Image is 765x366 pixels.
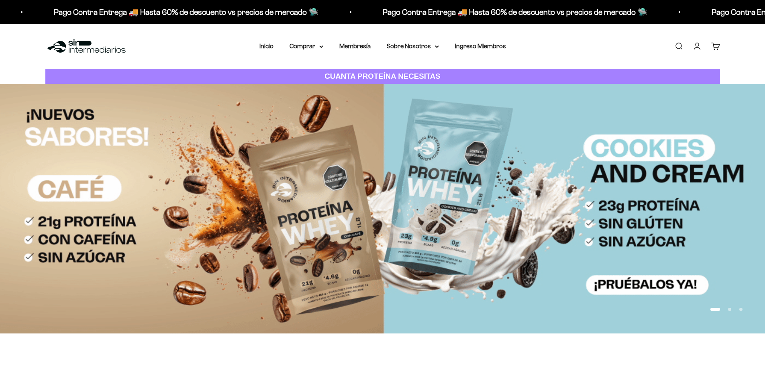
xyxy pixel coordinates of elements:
summary: Comprar [290,41,323,51]
p: Pago Contra Entrega 🚚 Hasta 60% de descuento vs precios de mercado 🛸 [52,6,317,18]
p: Pago Contra Entrega 🚚 Hasta 60% de descuento vs precios de mercado 🛸 [381,6,646,18]
summary: Sobre Nosotros [387,41,439,51]
a: Inicio [259,43,273,49]
a: CUANTA PROTEÍNA NECESITAS [45,69,720,84]
a: Ingreso Miembros [455,43,506,49]
a: Membresía [339,43,371,49]
strong: CUANTA PROTEÍNA NECESITAS [324,72,441,80]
